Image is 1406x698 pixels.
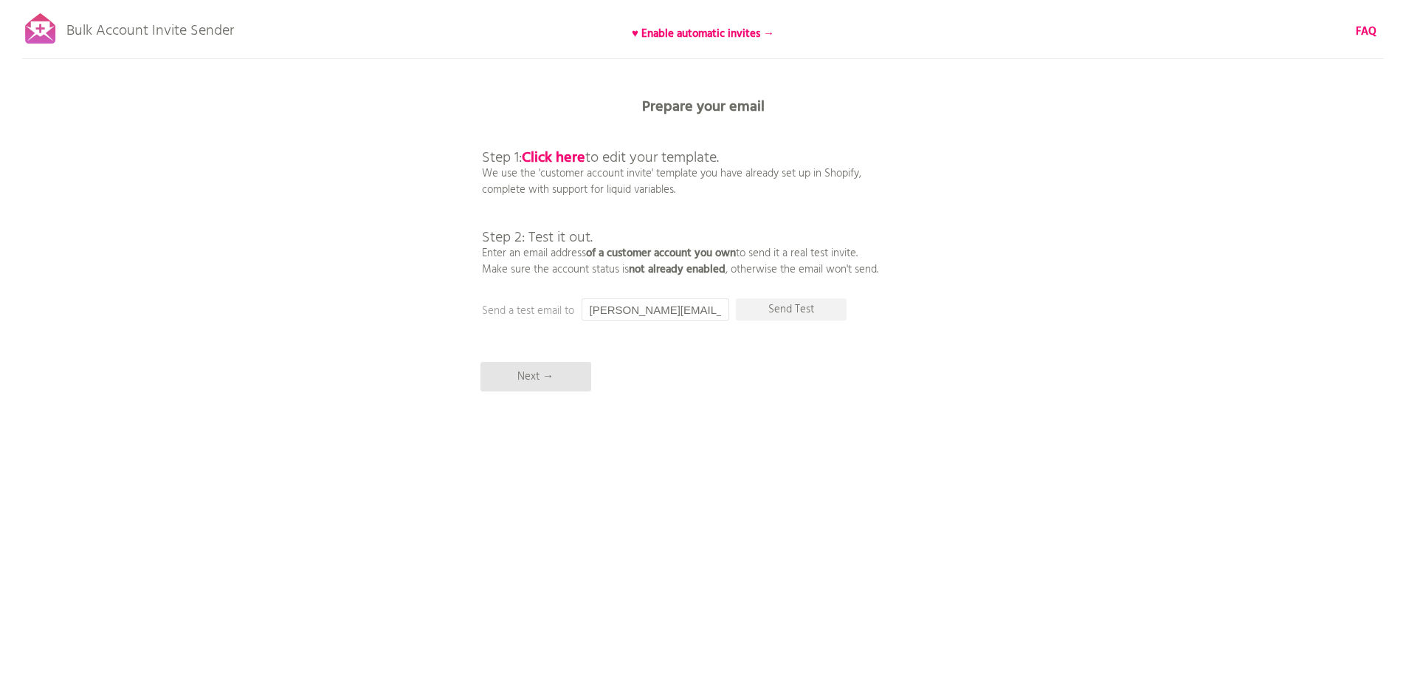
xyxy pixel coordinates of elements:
b: of a customer account you own [586,244,736,262]
p: Send a test email to [482,303,777,319]
p: We use the 'customer account invite' template you have already set up in Shopify, complete with s... [482,118,878,278]
p: Next → [480,362,591,391]
b: not already enabled [629,261,726,278]
a: Click here [522,146,585,170]
p: Send Test [736,298,847,321]
a: FAQ [1356,24,1376,40]
span: Step 2: Test it out. [482,226,593,250]
p: Bulk Account Invite Sender [66,9,234,46]
b: FAQ [1356,23,1376,41]
b: Prepare your email [642,95,765,119]
span: Step 1: to edit your template. [482,146,719,170]
b: ♥ Enable automatic invites → [632,25,774,43]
